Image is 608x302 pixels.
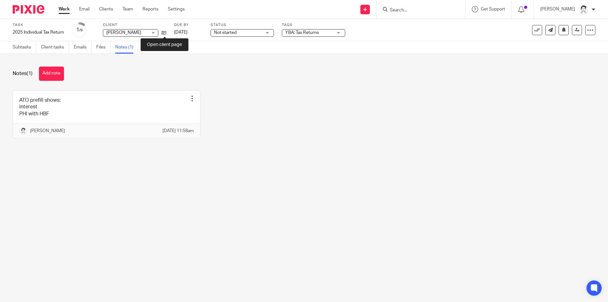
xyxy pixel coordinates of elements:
[13,5,44,14] img: Pixie
[578,4,588,15] img: Julie%20Wainwright.jpg
[39,67,64,81] button: Add note
[103,22,166,28] label: Client
[540,6,575,12] p: [PERSON_NAME]
[13,70,33,77] h1: Notes
[41,41,69,54] a: Client tasks
[74,41,92,54] a: Emails
[168,6,185,12] a: Settings
[481,7,505,11] span: Get Support
[106,30,141,35] span: [PERSON_NAME]
[79,6,90,12] a: Email
[389,8,446,13] input: Search
[13,41,36,54] a: Subtasks
[79,29,83,32] small: /9
[27,71,33,76] span: (1)
[99,6,113,12] a: Clients
[142,6,158,12] a: Reports
[13,29,64,35] div: 2025 Individual Tax Return
[96,41,111,54] a: Files
[214,30,237,35] span: Not started
[30,128,65,134] p: [PERSON_NAME]
[174,30,187,35] span: [DATE]
[282,22,345,28] label: Tags
[76,26,83,34] div: 1
[13,22,64,28] label: Task
[211,22,274,28] label: Status
[174,22,203,28] label: Due by
[19,127,27,135] img: Julie%20Wainwright.jpg
[123,6,133,12] a: Team
[115,41,138,54] a: Notes (1)
[143,41,168,54] a: Audit logs
[162,128,194,134] p: [DATE] 11:58am
[285,30,319,35] span: YBA: Tax Returns
[59,6,70,12] a: Work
